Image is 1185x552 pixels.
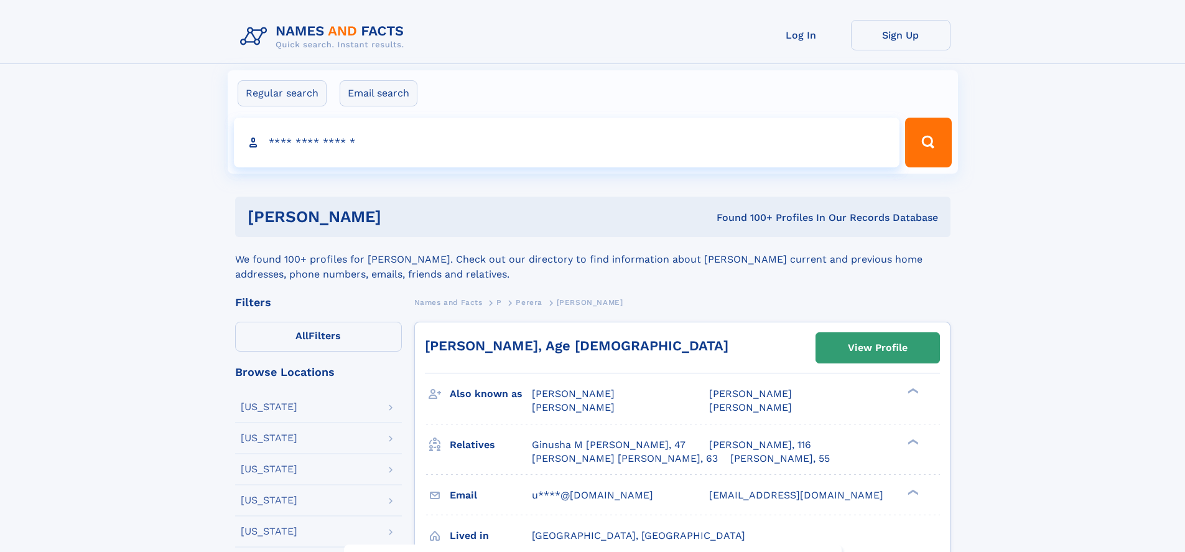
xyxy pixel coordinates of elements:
div: [US_STATE] [241,464,297,474]
span: [PERSON_NAME] [557,298,623,307]
input: search input [234,118,900,167]
span: [PERSON_NAME] [532,388,615,400]
a: Sign Up [851,20,950,50]
a: [PERSON_NAME], 55 [730,452,830,465]
a: P [496,294,502,310]
a: [PERSON_NAME] [PERSON_NAME], 63 [532,452,718,465]
a: Perera [516,294,542,310]
div: ❯ [904,437,919,446]
a: [PERSON_NAME], Age [DEMOGRAPHIC_DATA] [425,338,728,353]
span: Perera [516,298,542,307]
a: View Profile [816,333,939,363]
button: Search Button [905,118,951,167]
div: View Profile [848,334,908,362]
span: [EMAIL_ADDRESS][DOMAIN_NAME] [709,489,883,501]
label: Regular search [238,80,327,106]
span: All [295,330,309,342]
div: Browse Locations [235,367,402,378]
img: Logo Names and Facts [235,20,414,54]
h1: [PERSON_NAME] [248,209,549,225]
div: [US_STATE] [241,495,297,505]
label: Email search [340,80,417,106]
span: [PERSON_NAME] [709,401,792,413]
span: [GEOGRAPHIC_DATA], [GEOGRAPHIC_DATA] [532,530,745,541]
span: P [496,298,502,307]
h3: Relatives [450,434,532,456]
div: ❯ [904,488,919,496]
h3: Also known as [450,383,532,405]
label: Filters [235,322,402,352]
span: [PERSON_NAME] [709,388,792,400]
div: [US_STATE] [241,526,297,536]
a: Names and Facts [414,294,483,310]
a: [PERSON_NAME], 116 [709,438,811,452]
div: [US_STATE] [241,433,297,443]
div: [US_STATE] [241,402,297,412]
div: We found 100+ profiles for [PERSON_NAME]. Check out our directory to find information about [PERS... [235,237,950,282]
div: Filters [235,297,402,308]
div: Found 100+ Profiles In Our Records Database [549,211,938,225]
div: ❯ [904,387,919,395]
span: [PERSON_NAME] [532,401,615,413]
h3: Email [450,485,532,506]
a: Log In [751,20,851,50]
h3: Lived in [450,525,532,546]
a: Ginusha M [PERSON_NAME], 47 [532,438,685,452]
